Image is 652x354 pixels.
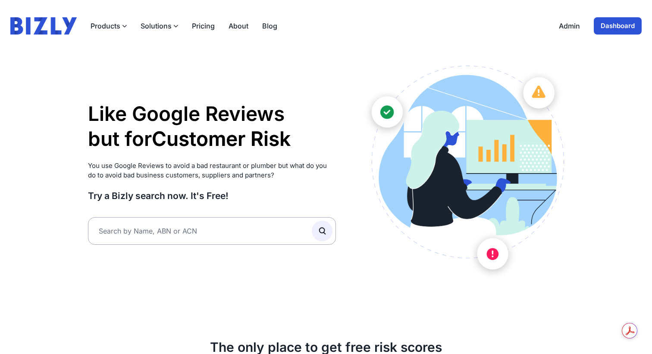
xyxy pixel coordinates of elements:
[559,21,580,31] a: Admin
[91,21,127,31] button: Products
[88,161,336,180] p: You use Google Reviews to avoid a bad restaurant or plumber but what do you do to avoid bad busin...
[192,21,215,31] a: Pricing
[88,101,336,151] h1: Like Google Reviews but for
[229,21,248,31] a: About
[141,21,178,31] button: Solutions
[262,21,277,31] a: Blog
[88,217,336,245] input: Search by Name, ABN or ACN
[594,17,642,35] a: Dashboard
[152,126,291,152] li: Customer Risk
[88,190,336,202] h3: Try a Bizly search now. It's Free!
